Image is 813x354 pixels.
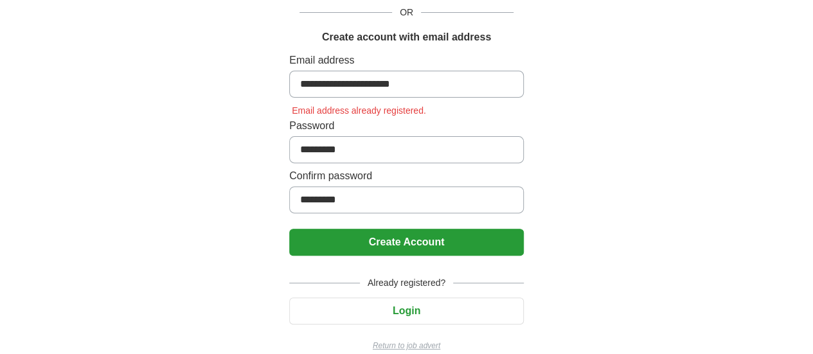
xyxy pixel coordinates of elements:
[289,105,429,116] span: Email address already registered.
[392,6,421,19] span: OR
[289,168,524,184] label: Confirm password
[289,305,524,316] a: Login
[289,340,524,351] a: Return to job advert
[289,297,524,324] button: Login
[322,30,491,45] h1: Create account with email address
[289,53,524,68] label: Email address
[360,276,453,290] span: Already registered?
[289,229,524,256] button: Create Account
[289,118,524,134] label: Password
